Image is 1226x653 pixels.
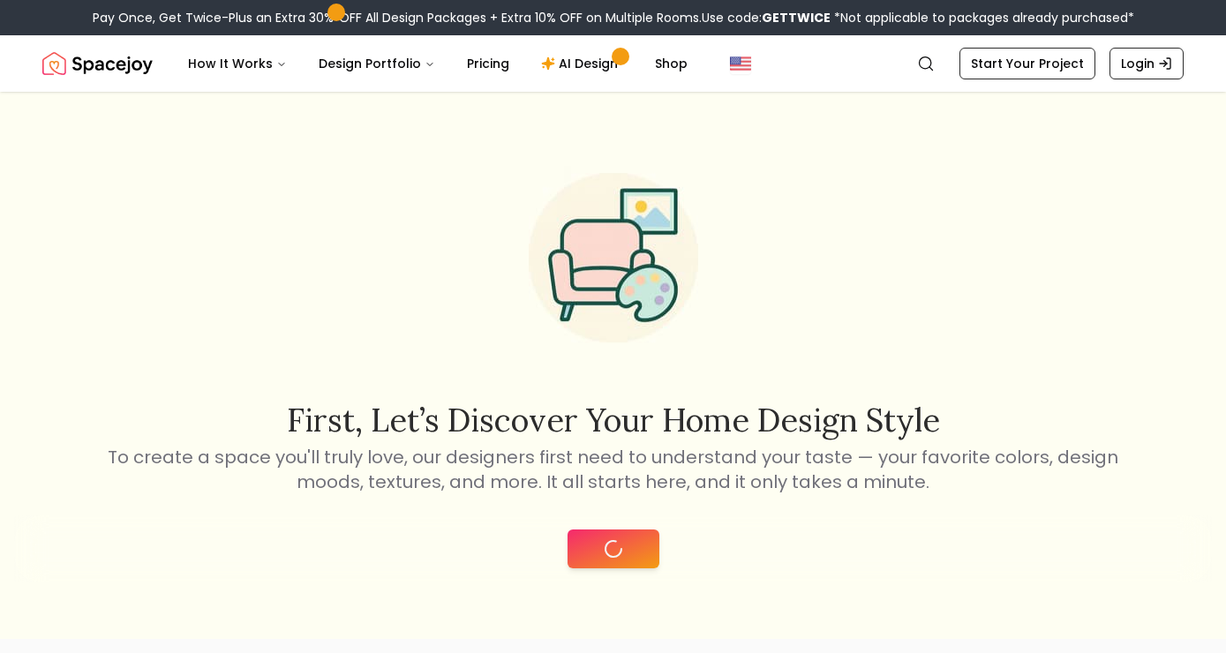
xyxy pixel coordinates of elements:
[831,9,1134,26] span: *Not applicable to packages already purchased*
[453,46,523,81] a: Pricing
[527,46,637,81] a: AI Design
[105,402,1122,438] h2: First, let’s discover your home design style
[959,48,1095,79] a: Start Your Project
[93,9,1134,26] div: Pay Once, Get Twice-Plus an Extra 30% OFF All Design Packages + Extra 10% OFF on Multiple Rooms.
[500,145,726,371] img: Start Style Quiz Illustration
[305,46,449,81] button: Design Portfolio
[641,46,702,81] a: Shop
[762,9,831,26] b: GETTWICE
[42,46,153,81] a: Spacejoy
[105,445,1122,494] p: To create a space you'll truly love, our designers first need to understand your taste — your fav...
[174,46,301,81] button: How It Works
[730,53,751,74] img: United States
[702,9,831,26] span: Use code:
[174,46,702,81] nav: Main
[42,35,1184,92] nav: Global
[42,46,153,81] img: Spacejoy Logo
[1109,48,1184,79] a: Login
